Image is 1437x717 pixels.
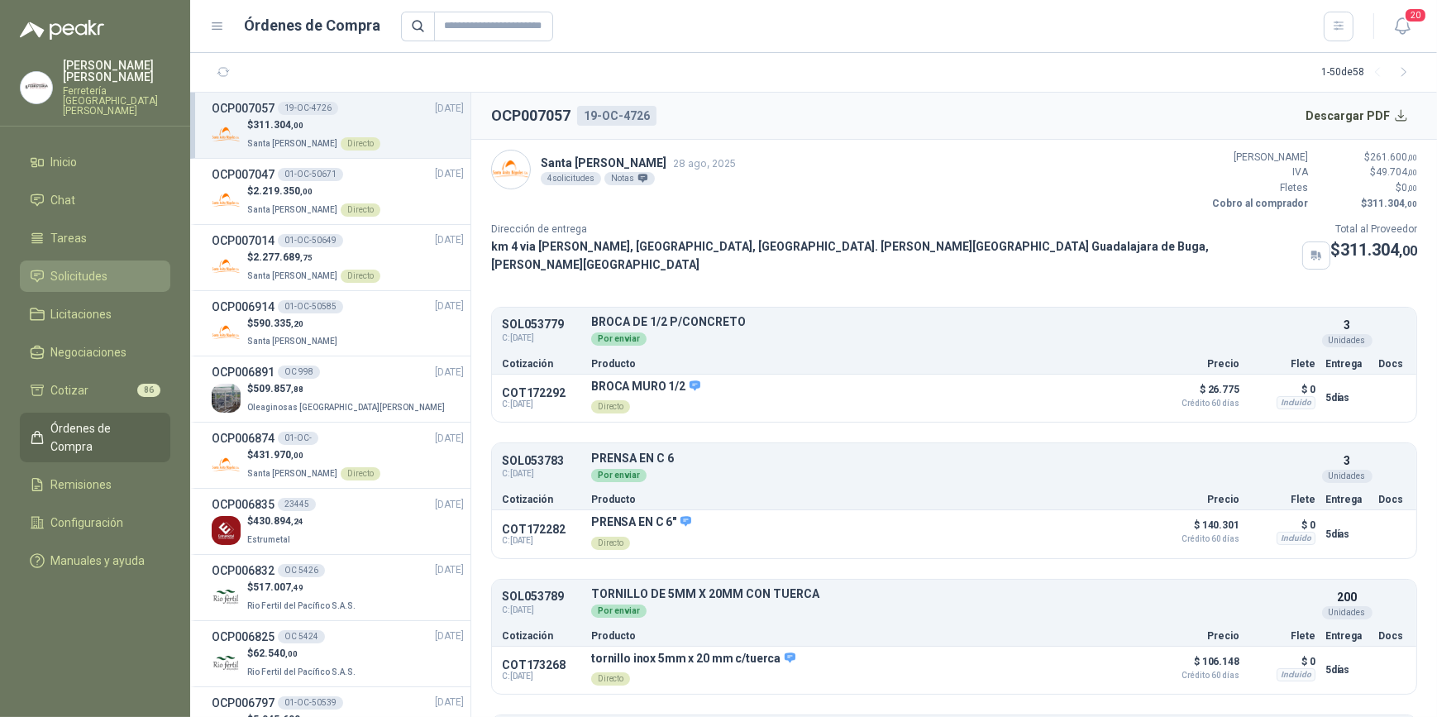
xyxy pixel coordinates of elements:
[63,86,170,116] p: Ferretería [GEOGRAPHIC_DATA][PERSON_NAME]
[253,515,303,527] span: 430.894
[1322,334,1373,347] div: Unidades
[491,237,1296,274] p: km 4 via [PERSON_NAME], [GEOGRAPHIC_DATA], [GEOGRAPHIC_DATA]. [PERSON_NAME][GEOGRAPHIC_DATA] Guad...
[247,667,356,676] span: Rio Fertil del Pacífico S.A.S.
[212,363,275,381] h3: OCP006891
[253,383,303,394] span: 509.857
[435,497,464,513] span: [DATE]
[247,271,337,280] span: Santa [PERSON_NAME]
[247,580,359,595] p: $
[1404,7,1427,23] span: 20
[1344,452,1350,470] p: 3
[1340,240,1417,260] span: 311.304
[63,60,170,83] p: [PERSON_NAME] [PERSON_NAME]
[212,232,464,284] a: OCP00701401-OC-50649[DATE] Company Logo$2.277.689,75Santa [PERSON_NAME]Directo
[247,514,303,529] p: $
[253,318,303,329] span: 590.335
[247,381,448,397] p: $
[577,106,656,126] div: 19-OC-4726
[300,253,313,262] span: ,75
[51,419,155,456] span: Órdenes de Compra
[1318,196,1417,212] p: $
[1322,470,1373,483] div: Unidades
[212,363,464,415] a: OCP006891OC 998[DATE] Company Logo$509.857,88Oleaginosas [GEOGRAPHIC_DATA][PERSON_NAME]
[502,467,581,480] span: C: [DATE]
[51,343,127,361] span: Negociaciones
[20,222,170,254] a: Tareas
[1325,631,1368,641] p: Entrega
[1209,196,1308,212] p: Cobro al comprador
[1325,660,1368,680] p: 5 días
[502,523,581,536] p: COT172282
[20,20,104,40] img: Logo peakr
[1157,359,1239,369] p: Precio
[51,514,124,532] span: Configuración
[285,649,298,658] span: ,00
[1325,388,1368,408] p: 5 días
[20,469,170,500] a: Remisiones
[491,222,1330,237] p: Dirección de entrega
[1157,631,1239,641] p: Precio
[20,413,170,462] a: Órdenes de Compra
[502,604,581,617] span: C: [DATE]
[1407,184,1417,193] span: ,00
[1249,652,1315,672] p: $ 0
[212,186,241,215] img: Company Logo
[20,545,170,576] a: Manuales y ayuda
[212,694,275,712] h3: OCP006797
[502,672,581,681] span: C: [DATE]
[435,365,464,380] span: [DATE]
[502,631,581,641] p: Cotización
[1325,359,1368,369] p: Entrega
[51,381,89,399] span: Cotizar
[212,516,241,545] img: Company Logo
[278,564,325,577] div: OC 5426
[20,337,170,368] a: Negociaciones
[1277,668,1315,681] div: Incluido
[278,102,338,115] div: 19-OC-4726
[247,447,380,463] p: $
[278,498,316,511] div: 23445
[341,467,380,480] div: Directo
[51,153,78,171] span: Inicio
[1277,532,1315,545] div: Incluido
[1407,153,1417,162] span: ,00
[247,337,337,346] span: Santa [PERSON_NAME]
[212,298,464,350] a: OCP00691401-OC-50585[DATE] Company Logo$590.335,20Santa [PERSON_NAME]
[212,252,241,281] img: Company Logo
[1297,99,1418,132] button: Descargar PDF
[1157,672,1239,680] span: Crédito 60 días
[591,332,647,346] div: Por enviar
[492,151,530,189] img: Company Logo
[502,455,581,467] p: SOL053783
[435,299,464,314] span: [DATE]
[212,384,241,413] img: Company Logo
[1277,396,1315,409] div: Incluido
[21,72,52,103] img: Company Logo
[1209,150,1308,165] p: [PERSON_NAME]
[502,359,581,369] p: Cotización
[541,172,601,185] div: 4 solicitudes
[591,515,691,530] p: PRENSA EN C 6"
[20,375,170,406] a: Cotizar86
[502,386,581,399] p: COT172292
[247,117,380,133] p: $
[291,517,303,526] span: ,24
[591,537,630,550] div: Directo
[1376,166,1417,178] span: 49.704
[435,431,464,447] span: [DATE]
[212,165,275,184] h3: OCP007047
[253,185,313,197] span: 2.219.350
[1367,198,1417,209] span: 311.304
[435,562,464,578] span: [DATE]
[212,120,241,149] img: Company Logo
[1378,495,1406,504] p: Docs
[253,251,313,263] span: 2.277.689
[212,450,241,479] img: Company Logo
[1330,237,1417,263] p: $
[247,469,337,478] span: Santa [PERSON_NAME]
[212,648,241,677] img: Company Logo
[278,366,320,379] div: OC 998
[502,658,581,672] p: COT173268
[1401,182,1417,194] span: 0
[502,590,581,603] p: SOL053789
